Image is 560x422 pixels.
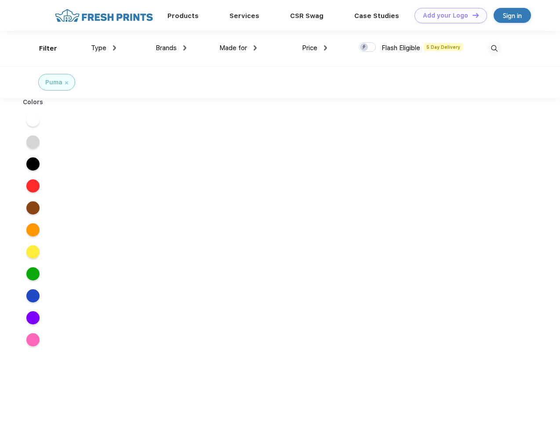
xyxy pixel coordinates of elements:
[45,78,62,87] div: Puma
[382,44,420,52] span: Flash Eligible
[183,45,186,51] img: dropdown.png
[113,45,116,51] img: dropdown.png
[290,12,324,20] a: CSR Swag
[219,44,247,52] span: Made for
[254,45,257,51] img: dropdown.png
[424,43,463,51] span: 5 Day Delivery
[52,8,156,23] img: fo%20logo%202.webp
[156,44,177,52] span: Brands
[16,98,50,107] div: Colors
[229,12,259,20] a: Services
[302,44,317,52] span: Price
[473,13,479,18] img: DT
[324,45,327,51] img: dropdown.png
[167,12,199,20] a: Products
[65,81,68,84] img: filter_cancel.svg
[487,41,502,56] img: desktop_search.svg
[39,44,57,54] div: Filter
[494,8,531,23] a: Sign in
[91,44,106,52] span: Type
[503,11,522,21] div: Sign in
[423,12,468,19] div: Add your Logo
